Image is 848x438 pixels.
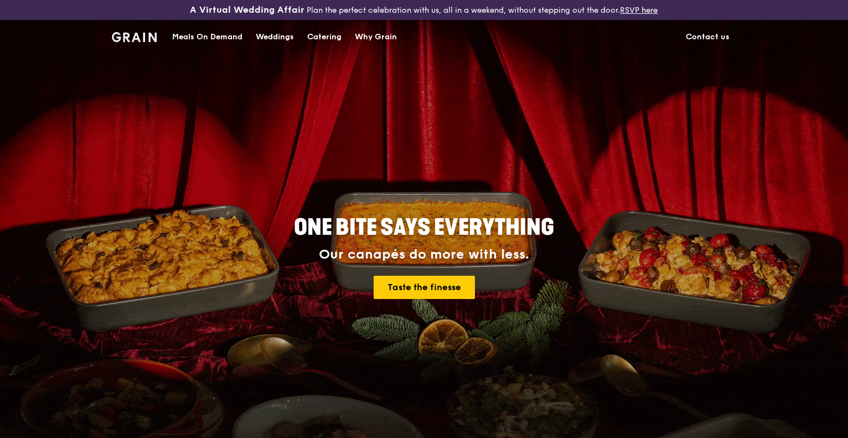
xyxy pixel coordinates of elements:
[374,276,475,299] a: Taste the finesse
[620,6,658,15] a: RSVP here
[348,20,404,54] a: Why Grain
[141,4,706,16] div: Plan the perfect celebration with us, all in a weekend, without stepping out the door.
[355,20,397,54] div: Why Grain
[249,20,301,54] a: Weddings
[301,20,348,54] a: Catering
[112,32,157,42] img: Grain
[294,214,554,241] span: ONE BITE SAYS EVERYTHING
[190,4,304,16] h3: A Virtual Wedding Affair
[256,20,294,54] div: Weddings
[172,20,242,54] div: Meals On Demand
[225,247,623,262] div: Our canapés do more with less.
[307,20,342,54] div: Catering
[679,20,736,54] a: Contact us
[112,19,157,53] a: GrainGrain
